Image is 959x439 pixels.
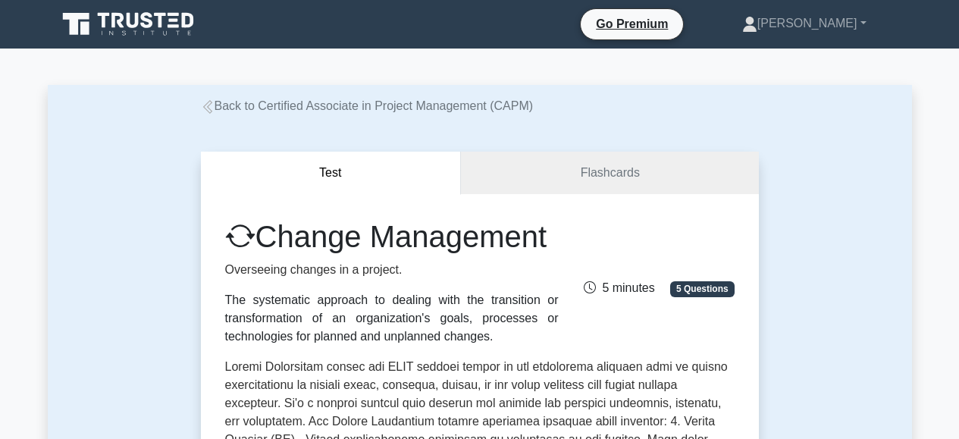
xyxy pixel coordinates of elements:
a: Flashcards [461,152,758,195]
button: Test [201,152,462,195]
h1: Change Management [225,218,559,255]
span: 5 Questions [670,281,734,296]
div: The systematic approach to dealing with the transition or transformation of an organization's goa... [225,291,559,346]
span: 5 minutes [584,281,654,294]
a: [PERSON_NAME] [706,8,903,39]
a: Go Premium [587,14,677,33]
a: Back to Certified Associate in Project Management (CAPM) [201,99,534,112]
p: Overseeing changes in a project. [225,261,559,279]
